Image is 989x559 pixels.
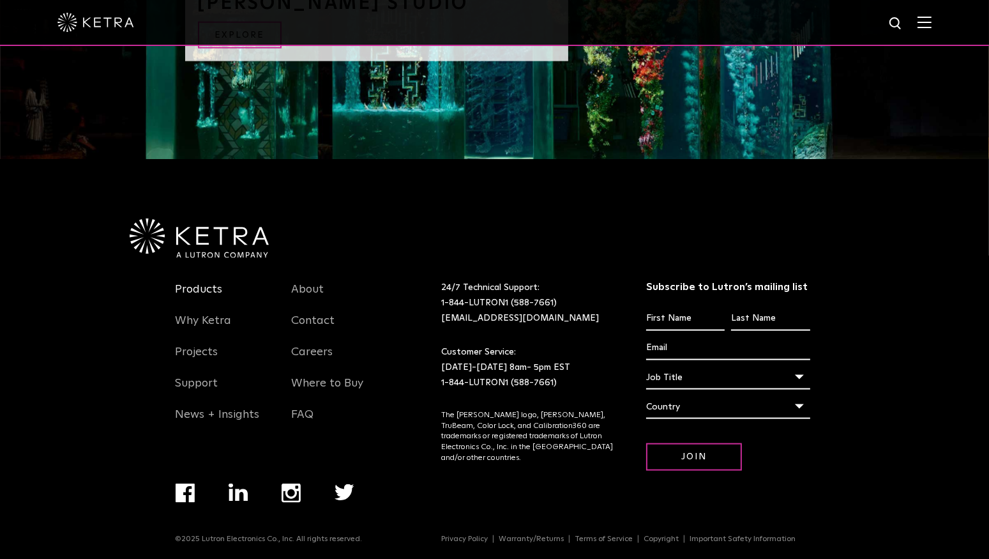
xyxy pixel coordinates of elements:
a: Contact [291,314,335,343]
a: Projects [176,345,218,374]
a: Copyright [638,535,684,543]
a: News + Insights [176,408,260,437]
div: Navigation Menu [176,484,388,535]
img: Hamburger%20Nav.svg [917,16,932,28]
a: Warranty/Returns [494,535,570,543]
input: Join [646,443,742,471]
img: twitter [335,484,354,501]
p: ©2025 Lutron Electronics Co., Inc. All rights reserved. [176,535,363,544]
div: Navigation Menu [441,535,813,544]
a: FAQ [291,408,313,437]
img: Ketra-aLutronCo_White_RGB [130,218,269,258]
a: Why Ketra [176,314,232,343]
img: instagram [282,484,301,503]
img: facebook [176,484,195,503]
a: About [291,282,324,312]
input: Last Name [731,307,810,331]
div: Country [646,395,810,419]
a: Privacy Policy [436,535,494,543]
input: First Name [646,307,725,331]
a: Where to Buy [291,376,363,406]
img: search icon [888,16,904,32]
a: Support [176,376,218,406]
a: 1-844-LUTRON1 (588-7661) [441,298,557,307]
a: Products [176,282,223,312]
input: Email [646,336,810,360]
div: Job Title [646,365,810,390]
div: Navigation Menu [291,280,388,437]
a: Careers [291,345,333,374]
p: The [PERSON_NAME] logo, [PERSON_NAME], TruBeam, Color Lock, and Calibration360 are trademarks or ... [441,410,614,464]
p: Customer Service: [DATE]-[DATE] 8am- 5pm EST [441,345,614,390]
a: Terms of Service [570,535,638,543]
h3: Subscribe to Lutron’s mailing list [646,280,810,294]
a: Important Safety Information [684,535,801,543]
img: linkedin [229,484,248,502]
div: Navigation Menu [176,280,273,437]
a: [EMAIL_ADDRESS][DOMAIN_NAME] [441,314,599,323]
p: 24/7 Technical Support: [441,280,614,326]
img: ketra-logo-2019-white [57,13,134,32]
a: 1-844-LUTRON1 (588-7661) [441,378,557,387]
